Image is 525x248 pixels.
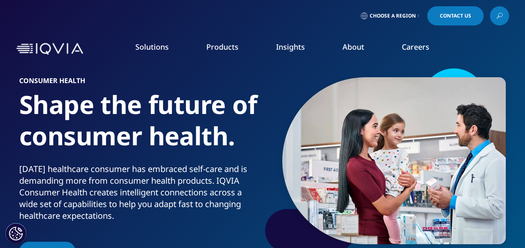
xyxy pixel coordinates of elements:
a: Solutions [135,42,169,52]
span: Choose a Region [370,13,416,19]
a: About [342,42,364,52]
a: Careers [402,42,429,52]
img: 797_consumer-health_custom_mother-and-child-with-pharmacist-smiling.jpg [282,77,506,244]
h1: Shape the future of consumer health. [19,89,259,163]
h6: Consumer Health [19,77,259,89]
p: [DATE] healthcare consumer has embraced self-care and is demanding more from consumer health prod... [19,163,259,227]
button: Configuración de cookies [5,223,26,244]
nav: Primary [86,29,509,68]
a: Products [206,42,238,52]
span: Contact Us [440,13,471,18]
img: IQVIA Healthcare Information Technology and Pharma Clinical Research Company [16,43,83,55]
a: Insights [276,42,305,52]
a: Contact Us [427,6,484,25]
